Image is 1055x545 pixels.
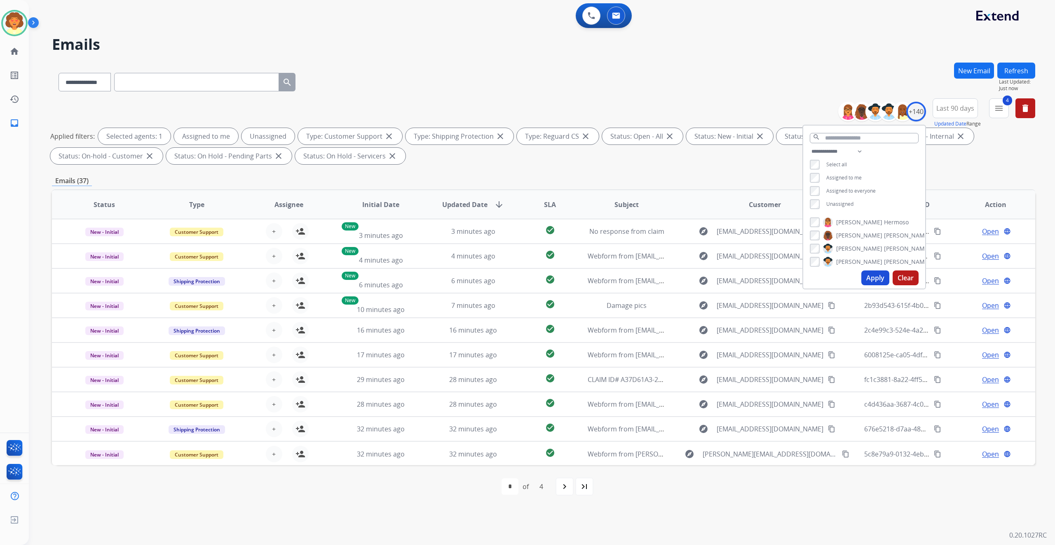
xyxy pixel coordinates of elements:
mat-icon: person_add [295,375,305,384]
mat-icon: close [387,151,397,161]
span: Shipping Protection [169,326,225,335]
span: 6008125e-ca05-4df5-9394-8ccc7f2ac07c [864,350,986,359]
span: Open [982,449,999,459]
span: 4 minutes ago [359,256,403,265]
span: New - Initial [85,401,124,409]
span: Webform from [EMAIL_ADDRESS][DOMAIN_NAME] on [DATE] [588,350,774,359]
mat-icon: close [274,151,284,161]
mat-icon: content_copy [934,376,941,383]
span: SLA [544,200,556,210]
mat-icon: navigate_next [560,482,570,491]
button: + [266,347,282,363]
mat-icon: content_copy [828,302,835,309]
mat-icon: explore [685,449,694,459]
mat-icon: explore [699,325,708,335]
span: [PERSON_NAME] [884,258,930,266]
div: Type: Customer Support [298,128,402,144]
p: Applied filters: [50,131,95,141]
span: 4 minutes ago [451,252,495,261]
mat-icon: close [495,131,505,141]
div: Assigned to me [174,128,238,144]
mat-icon: check_circle [545,324,555,334]
mat-icon: person_add [295,350,305,360]
span: 4 [1003,95,1012,105]
mat-icon: check_circle [545,225,555,235]
span: [EMAIL_ADDRESS][DOMAIN_NAME] [717,424,823,434]
button: New Email [954,63,994,79]
span: Webform from [EMAIL_ADDRESS][DOMAIN_NAME] on [DATE] [588,424,774,433]
p: 0.20.1027RC [1009,530,1047,540]
mat-icon: last_page [579,482,589,491]
button: + [266,223,282,240]
mat-icon: content_copy [934,450,941,458]
span: Customer Support [170,351,223,360]
mat-icon: content_copy [934,351,941,359]
span: Status [94,200,115,210]
span: 2b93d543-615f-4b04-9e8b-bcddcd387eca [864,301,992,310]
span: Open [982,325,999,335]
span: + [272,276,276,286]
span: Webform from [PERSON_NAME][EMAIL_ADDRESS][DOMAIN_NAME] on [DATE] [588,450,825,459]
button: Clear [893,270,919,285]
span: Unassigned [826,200,853,207]
div: Type: Shipping Protection [406,128,513,144]
span: New - Initial [85,376,124,384]
mat-icon: language [1003,401,1011,408]
span: Updated Date [442,200,488,210]
span: 32 minutes ago [449,424,497,433]
span: New - Initial [85,326,124,335]
span: [EMAIL_ADDRESS][DOMAIN_NAME] [717,300,823,310]
mat-icon: list_alt [9,70,19,80]
mat-icon: content_copy [828,401,835,408]
mat-icon: content_copy [934,401,941,408]
mat-icon: explore [699,399,708,409]
mat-icon: person_add [295,276,305,286]
span: 28 minutes ago [357,400,405,409]
span: Open [982,300,999,310]
mat-icon: person_add [295,424,305,434]
p: New [342,222,359,231]
span: Open [982,226,999,236]
button: + [266,272,282,289]
span: New - Initial [85,228,124,236]
div: Status: On Hold - Pending Parts [166,148,292,164]
mat-icon: content_copy [934,252,941,260]
mat-icon: close [755,131,765,141]
span: 32 minutes ago [449,450,497,459]
span: [PERSON_NAME] [836,245,882,253]
span: Webform from [EMAIL_ADDRESS][DOMAIN_NAME] on [DATE] [588,326,774,335]
mat-icon: content_copy [934,326,941,334]
span: + [272,325,276,335]
span: + [272,399,276,409]
span: [PERSON_NAME] [836,218,882,226]
span: Just now [999,85,1035,92]
mat-icon: explore [699,350,708,360]
span: + [272,424,276,434]
span: 17 minutes ago [357,350,405,359]
mat-icon: search [813,133,820,141]
mat-icon: arrow_downward [494,200,504,210]
button: 4 [989,98,1009,118]
span: 5c8e79a9-0132-4eba-95ac-bc9118b61883 [864,450,991,459]
mat-icon: explore [699,226,708,236]
button: + [266,446,282,462]
mat-icon: check_circle [545,373,555,383]
mat-icon: language [1003,376,1011,383]
mat-icon: language [1003,326,1011,334]
span: [PERSON_NAME] [836,231,882,240]
span: New - Initial [85,351,124,360]
span: Customer [749,200,781,210]
span: Last 90 days [936,107,974,110]
mat-icon: check_circle [545,275,555,284]
span: + [272,350,276,360]
span: Hermoso [884,218,909,226]
mat-icon: content_copy [828,425,835,433]
mat-icon: language [1003,425,1011,433]
span: Open [982,424,999,434]
span: New - Initial [85,252,124,261]
mat-icon: check_circle [545,299,555,309]
div: Status: On Hold - Servicers [295,148,406,164]
mat-icon: explore [699,276,708,286]
mat-icon: delete [1020,103,1030,113]
span: Customer Support [170,401,223,409]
